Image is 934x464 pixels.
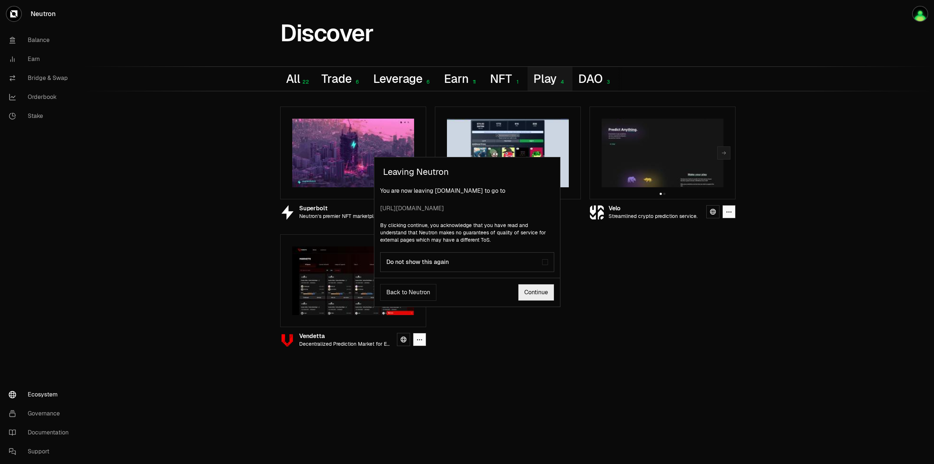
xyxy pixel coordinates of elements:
[380,187,554,213] p: You are now leaving [DOMAIN_NAME] to go to
[386,258,542,266] div: Do not show this again
[380,204,554,213] span: [URL][DOMAIN_NAME]
[542,259,548,265] button: Do not show this again
[380,222,554,243] p: By clicking continue, you acknowledge that you have read and understand that Neutron makes no gua...
[518,284,554,301] a: Continue
[374,157,560,187] h2: Leaving Neutron
[380,284,436,301] button: Back to Neutron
